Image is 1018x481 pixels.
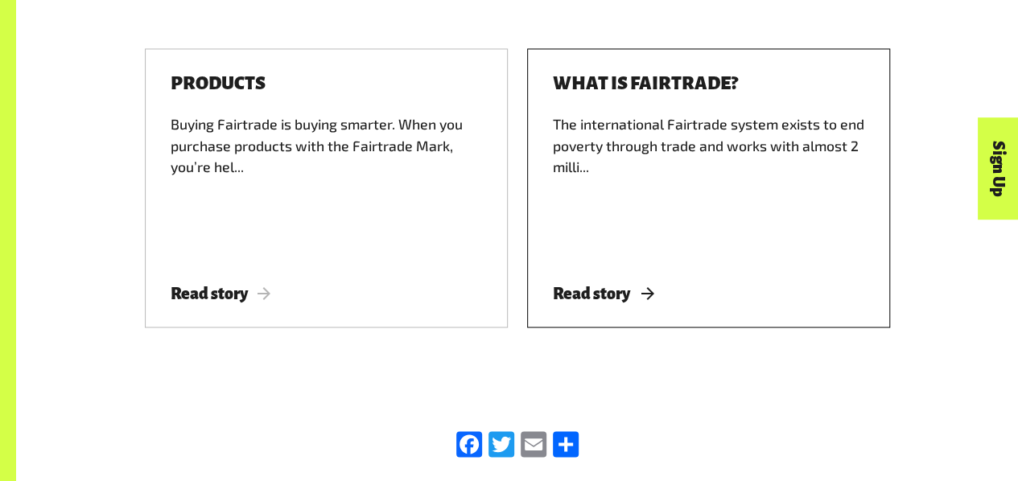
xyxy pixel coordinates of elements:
a: Products Buying Fairtrade is buying smarter. When you purchase products with the Fairtrade Mark, ... [145,48,508,327]
h3: Products [171,74,266,94]
a: Share [550,431,582,459]
div: The international Fairtrade system exists to end poverty through trade and works with almost 2 mi... [553,113,864,255]
div: Buying Fairtrade is buying smarter. When you purchase products with the Fairtrade Mark, you’re he... [171,113,482,255]
span: Read story [171,284,271,302]
a: Email [517,431,550,459]
a: What is Fairtrade? The international Fairtrade system exists to end poverty through trade and wor... [527,48,890,327]
a: Twitter [485,431,517,459]
span: Read story [553,284,653,302]
a: Facebook [453,431,485,459]
h3: What is Fairtrade? [553,74,738,94]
